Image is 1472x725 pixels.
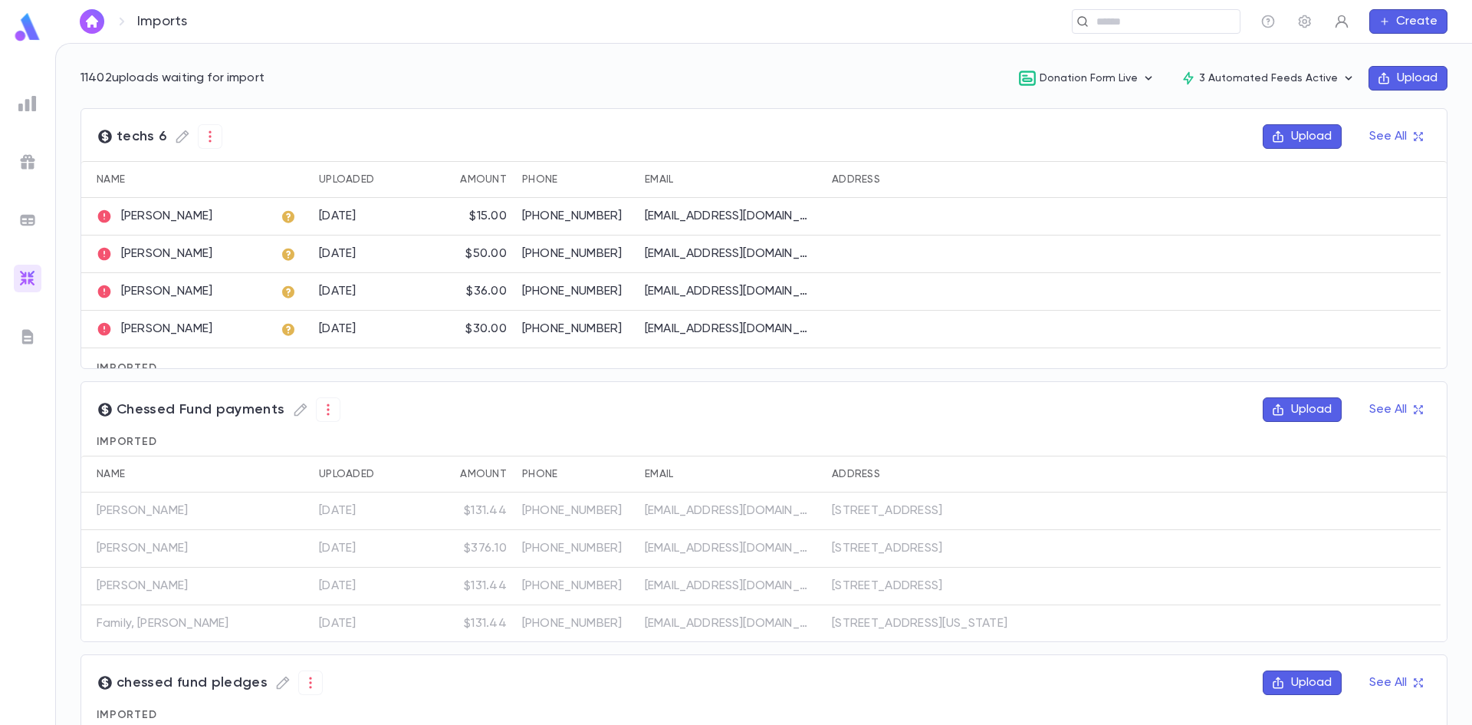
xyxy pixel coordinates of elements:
img: home_white.a664292cf8c1dea59945f0da9f25487c.svg [83,15,101,28]
p: [EMAIL_ADDRESS][DOMAIN_NAME] [645,541,813,556]
div: $15.00 [469,209,507,224]
div: Name [97,161,125,198]
button: See All [1360,397,1431,422]
p: Imports [137,13,187,30]
img: imports_gradient.a72c8319815fb0872a7f9c3309a0627a.svg [18,269,37,288]
div: [STREET_ADDRESS] [832,541,942,556]
div: 9/9/2025 [319,578,356,594]
div: [STREET_ADDRESS] [832,578,942,594]
div: Name [81,456,273,493]
div: $131.44 [464,503,507,519]
div: Address [832,456,880,493]
span: chessed fund pledges [97,671,323,695]
p: [EMAIL_ADDRESS][DOMAIN_NAME] [645,616,813,631]
div: Uploaded [311,161,426,198]
div: $131.44 [464,578,507,594]
div: $36.00 [466,284,507,299]
div: Name [97,456,125,493]
div: Amount [460,161,507,198]
div: [STREET_ADDRESS] [832,503,942,519]
p: [EMAIL_ADDRESS][DOMAIN_NAME] [645,578,813,594]
p: [PERSON_NAME] [97,246,212,262]
p: Family, [PERSON_NAME] [97,616,228,631]
div: 9/9/2025 [319,246,356,262]
div: Phone [522,456,557,493]
p: [PHONE_NUMBER] [522,246,629,262]
p: [PERSON_NAME] [97,541,188,556]
span: Imported [97,363,157,374]
div: 9/9/2025 [319,284,356,299]
p: 11402 uploads waiting for import [80,71,264,86]
div: $376.10 [464,541,507,556]
img: reports_grey.c525e4749d1bce6a11f5fe2a8de1b229.svg [18,94,37,113]
button: Upload [1263,397,1342,422]
img: logo [12,12,43,42]
div: Name [81,161,273,198]
div: Uploaded [319,161,374,198]
div: [STREET_ADDRESS][US_STATE] [832,616,1007,631]
span: Chessed Fund payments [97,397,340,422]
div: Uploaded [319,456,374,493]
div: Email [637,456,824,493]
p: [PERSON_NAME] [97,578,188,594]
span: Imported [97,437,157,447]
p: [EMAIL_ADDRESS][DOMAIN_NAME] [645,246,813,262]
button: Upload [1368,66,1447,91]
div: Email [645,161,673,198]
div: 9/9/2025 [319,541,356,556]
p: [PERSON_NAME] [97,209,212,224]
p: [PERSON_NAME] [97,503,188,519]
button: Upload [1263,671,1342,695]
p: [PHONE_NUMBER] [522,321,629,337]
div: 9/9/2025 [319,616,356,631]
div: 9/9/2025 [319,321,356,337]
span: techs 6 [97,124,222,149]
span: Imported [97,710,157,720]
div: Email [645,456,673,493]
p: [PHONE_NUMBER] [522,578,629,594]
p: [EMAIL_ADDRESS][DOMAIN_NAME] [645,209,813,224]
div: Address [824,456,1092,493]
div: $30.00 [465,321,507,337]
div: $131.44 [464,616,507,631]
div: Address [832,161,880,198]
p: [EMAIL_ADDRESS][DOMAIN_NAME] [645,284,813,299]
img: batches_grey.339ca447c9d9533ef1741baa751efc33.svg [18,211,37,229]
div: Uploaded [311,456,426,493]
button: Upload [1263,124,1342,149]
p: [PHONE_NUMBER] [522,503,629,519]
div: Phone [514,456,637,493]
p: [PHONE_NUMBER] [522,616,629,631]
p: [EMAIL_ADDRESS][DOMAIN_NAME] [645,321,813,337]
div: Amount [460,456,507,493]
button: Create [1369,9,1447,34]
div: 9/9/2025 [319,503,356,519]
button: See All [1360,124,1431,149]
div: Address [824,161,1092,198]
p: [PHONE_NUMBER] [522,284,629,299]
div: Phone [522,161,557,198]
p: [PHONE_NUMBER] [522,541,629,556]
img: campaigns_grey.99e729a5f7ee94e3726e6486bddda8f1.svg [18,153,37,171]
div: Amount [426,456,514,493]
p: [EMAIL_ADDRESS][DOMAIN_NAME] [645,503,813,519]
button: See All [1360,671,1431,695]
button: 3 Automated Feeds Active [1168,64,1368,93]
div: 9/9/2025 [319,209,356,224]
p: [PERSON_NAME] [97,321,212,337]
button: Donation Form Live [1006,64,1168,93]
div: Email [637,161,824,198]
p: [PHONE_NUMBER] [522,209,629,224]
p: [PERSON_NAME] [97,284,212,299]
div: Amount [426,161,514,198]
div: Phone [514,161,637,198]
div: $50.00 [465,246,507,262]
img: letters_grey.7941b92b52307dd3b8a917253454ce1c.svg [18,328,37,346]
